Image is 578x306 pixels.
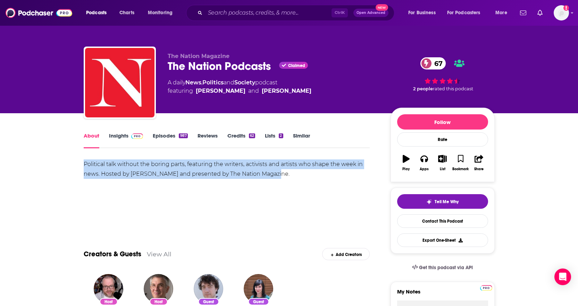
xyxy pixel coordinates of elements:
img: Nicky Woolf [194,274,223,304]
a: Derek Davison [262,87,311,95]
button: Open AdvancedNew [353,9,388,17]
img: Eva Payne [244,274,273,304]
a: Pro website [480,284,492,291]
span: Charts [119,8,134,18]
span: For Podcasters [447,8,480,18]
button: open menu [491,7,516,18]
div: Apps [420,167,429,171]
div: Rate [397,132,488,147]
button: Bookmark [452,150,470,175]
a: About [84,132,99,148]
a: Contact This Podcast [397,214,488,228]
button: Show profile menu [554,5,569,20]
a: Credits62 [227,132,255,148]
button: open menu [81,7,116,18]
button: open menu [443,7,491,18]
div: A daily podcast [168,78,311,95]
span: Monitoring [148,8,173,18]
span: For Business [408,8,436,18]
div: Share [474,167,484,171]
div: Host [100,298,118,305]
span: 67 [427,57,446,69]
label: My Notes [397,288,488,300]
a: Show notifications dropdown [517,7,529,19]
span: , [201,79,202,86]
button: open menu [403,7,444,18]
div: Add Creators [322,248,370,260]
img: Podchaser Pro [131,133,143,139]
a: Episodes987 [153,132,187,148]
div: 2 [279,133,283,138]
a: Creators & Guests [84,250,141,258]
img: Jon Wiener [144,274,173,304]
button: Play [397,150,415,175]
input: Search podcasts, credits, & more... [205,7,332,18]
button: Follow [397,114,488,130]
div: Bookmark [452,167,469,171]
a: 67 [420,57,446,69]
div: Open Intercom Messenger [554,268,571,285]
div: 67 2 peoplerated this podcast [391,53,495,96]
span: and [224,79,234,86]
span: 2 people [413,86,433,91]
span: Get this podcast via API [419,265,473,271]
a: Show notifications dropdown [535,7,545,19]
img: User Profile [554,5,569,20]
button: open menu [143,7,182,18]
a: View All [147,250,171,258]
a: Reviews [198,132,218,148]
div: 987 [179,133,187,138]
span: rated this podcast [433,86,473,91]
a: Jon Wiener [196,87,245,95]
span: Logged in as calellac [554,5,569,20]
img: tell me why sparkle [426,199,432,205]
div: Political talk without the boring parts, featuring the writers, activists and artists who shape t... [84,159,370,179]
span: Claimed [288,64,305,67]
button: Share [470,150,488,175]
div: Search podcasts, credits, & more... [193,5,401,21]
span: Ctrl K [332,8,348,17]
button: Apps [415,150,433,175]
span: and [248,87,259,95]
a: Lists2 [265,132,283,148]
div: Play [402,167,410,171]
button: List [433,150,451,175]
span: New [376,4,388,11]
span: More [495,8,507,18]
span: Podcasts [86,8,107,18]
div: 62 [249,133,255,138]
span: Tell Me Why [435,199,459,205]
span: featuring [168,87,311,95]
a: News [185,79,201,86]
a: Society [234,79,255,86]
div: Host [150,298,168,305]
div: List [440,167,445,171]
div: Guest [248,298,269,305]
img: Podchaser Pro [480,285,492,291]
img: Podchaser - Follow, Share and Rate Podcasts [6,6,72,19]
a: InsightsPodchaser Pro [109,132,143,148]
button: Export One-Sheet [397,233,488,247]
a: Charts [115,7,139,18]
span: Open Advanced [357,11,385,15]
svg: Add a profile image [563,5,569,11]
div: Guest [198,298,219,305]
a: Similar [293,132,310,148]
a: Politics [202,79,224,86]
img: Derek Davison [94,274,123,304]
a: Get this podcast via API [407,259,479,276]
img: The Nation Podcasts [85,48,154,117]
button: tell me why sparkleTell Me Why [397,194,488,209]
span: The Nation Magazine [168,53,229,59]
